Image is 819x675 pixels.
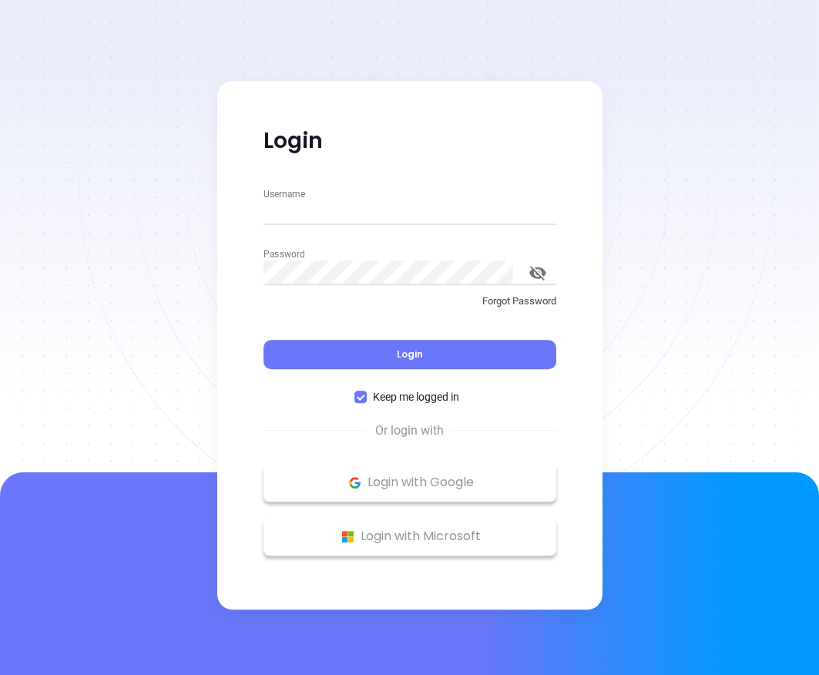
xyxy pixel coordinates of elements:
[345,473,364,492] img: Google Logo
[263,127,556,155] p: Login
[367,388,465,405] span: Keep me logged in
[368,421,451,440] span: Or login with
[519,254,556,291] button: toggle password visibility
[338,527,357,546] img: Microsoft Logo
[271,525,549,548] p: Login with Microsoft
[263,250,304,259] label: Password
[397,348,423,361] span: Login
[263,294,556,309] p: Forgot Password
[271,471,549,494] p: Login with Google
[263,340,556,369] button: Login
[263,463,556,502] button: Google Logo Login with Google
[263,294,556,321] a: Forgot Password
[263,190,305,199] label: Username
[263,517,556,556] button: Microsoft Logo Login with Microsoft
